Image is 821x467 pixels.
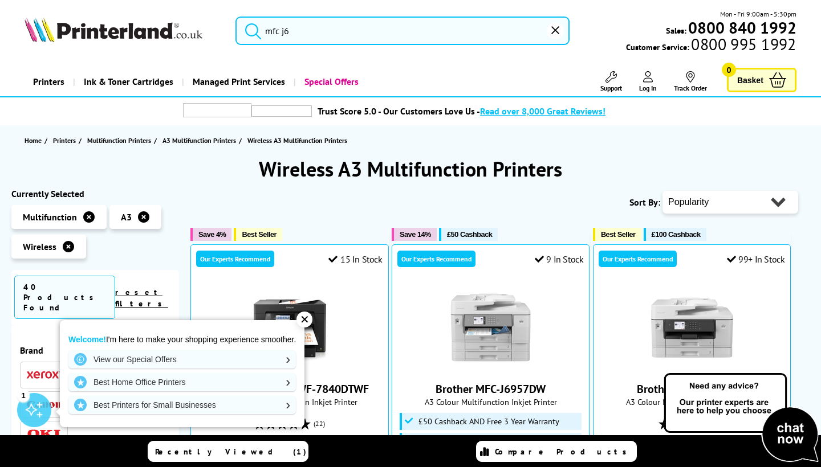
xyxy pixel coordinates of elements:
[87,134,154,146] a: Multifunction Printers
[599,251,677,267] div: Our Experts Recommend
[495,446,633,457] span: Compare Products
[68,396,296,414] a: Best Printers for Small Businesses
[183,103,251,117] img: trustpilot rating
[27,429,61,439] img: OKI
[644,228,706,241] button: £100 Cashback
[27,371,61,379] img: Xerox
[480,105,605,117] span: Read over 8,000 Great Reviews!
[737,72,763,88] span: Basket
[25,134,44,146] a: Home
[115,287,168,309] a: reset filters
[535,253,584,265] div: 9 In Stock
[235,17,569,45] input: Sear
[476,441,637,462] a: Compare Products
[25,17,221,44] a: Printerland Logo
[436,382,546,396] a: Brother MFC-J6957DW
[14,276,115,319] span: 40 Products Found
[27,427,61,441] a: OKI
[674,71,707,92] a: Track Order
[234,228,282,241] button: Best Seller
[593,228,641,241] button: Best Seller
[84,67,173,96] span: Ink & Toner Cartridges
[439,228,498,241] button: £50 Cashback
[400,230,431,239] span: Save 14%
[447,230,492,239] span: £50 Cashback
[637,382,747,396] a: Brother MFC-J6940DW
[418,417,559,426] span: £50 Cashback AND Free 3 Year Warranty
[318,105,605,117] a: Trust Score 5.0 - Our Customers Love Us -Read over 8,000 Great Reviews!
[639,71,657,92] a: Log In
[182,67,294,96] a: Managed Print Services
[600,84,622,92] span: Support
[17,389,30,402] div: 1
[392,228,437,241] button: Save 14%
[294,67,367,96] a: Special Offers
[328,253,382,265] div: 15 In Stock
[27,368,61,382] a: Xerox
[629,196,660,208] span: Sort By:
[53,134,79,146] a: Printers
[121,211,132,223] span: A3
[155,446,307,457] span: Recently Viewed (1)
[601,230,636,239] span: Best Seller
[649,285,735,370] img: Brother MFC-J6940DW
[68,373,296,391] a: Best Home Office Printers
[73,67,182,96] a: Ink & Toner Cartridges
[398,396,584,407] span: A3 Colour Multifunction Inkjet Printer
[68,334,296,345] p: I'm here to make your shopping experience smoother.
[198,230,226,239] span: Save 4%
[148,441,308,462] a: Recently Viewed (1)
[666,25,686,36] span: Sales:
[599,396,785,407] span: A3 Colour Multifunction Inkjet Printer
[448,285,534,370] img: Brother MFC-J6957DW
[23,211,77,223] span: Multifunction
[247,285,332,370] img: Epson WorkForce WF-7840DTWF
[727,68,796,92] a: Basket 0
[686,22,796,33] a: 0800 840 1992
[251,105,312,117] img: trustpilot rating
[722,63,736,77] span: 0
[661,371,821,465] img: Open Live Chat window
[68,335,106,344] strong: Welcome!
[296,312,312,327] div: ✕
[20,345,170,356] span: Brand
[448,361,534,372] a: Brother MFC-J6957DW
[314,413,325,435] span: (22)
[11,188,179,199] div: Currently Selected
[720,9,796,19] span: Mon - Fri 9:00am - 5:30pm
[53,134,76,146] span: Printers
[25,17,202,42] img: Printerland Logo
[649,361,735,372] a: Brother MFC-J6940DW
[688,17,796,38] b: 0800 840 1992
[626,39,796,52] span: Customer Service:
[11,155,810,182] h1: Wireless A3 Multifunction Printers
[68,350,296,368] a: View our Special Offers
[162,134,239,146] a: A3 Multifunction Printers
[652,230,701,239] span: £100 Cashback
[247,136,347,145] span: Wireless A3 Multifunction Printers
[196,251,274,267] div: Our Experts Recommend
[25,67,73,96] a: Printers
[397,251,475,267] div: Our Experts Recommend
[600,71,622,92] a: Support
[162,134,236,146] span: A3 Multifunction Printers
[639,84,657,92] span: Log In
[87,134,151,146] span: Multifunction Printers
[727,253,785,265] div: 99+ In Stock
[242,230,277,239] span: Best Seller
[689,39,796,50] span: 0800 995 1992
[23,241,56,252] span: Wireless
[190,228,231,241] button: Save 4%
